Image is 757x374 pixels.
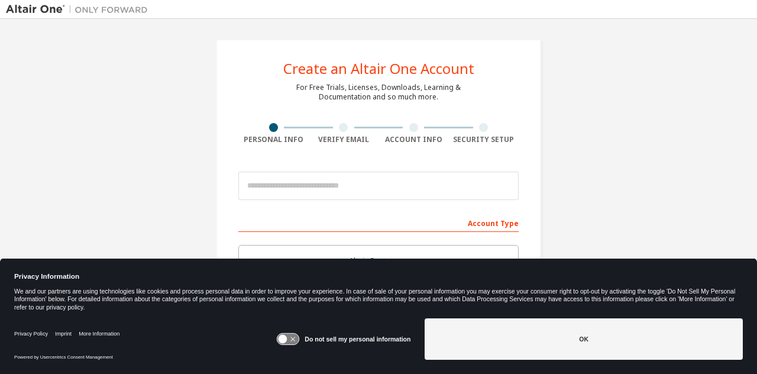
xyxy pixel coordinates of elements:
div: Personal Info [238,135,309,144]
div: Account Info [378,135,449,144]
div: For Free Trials, Licenses, Downloads, Learning & Documentation and so much more. [296,83,461,102]
div: Altair Customers [246,253,511,269]
div: Account Type [238,213,519,232]
div: Security Setup [449,135,519,144]
img: Altair One [6,4,154,15]
div: Create an Altair One Account [283,62,474,76]
div: Verify Email [309,135,379,144]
